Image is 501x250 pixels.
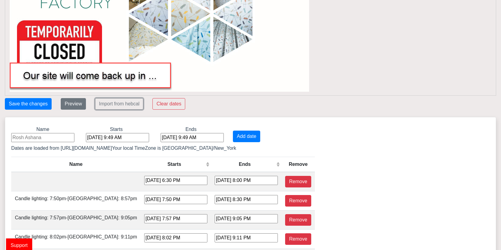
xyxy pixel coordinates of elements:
[215,161,275,168] div: Ends
[7,126,79,142] div: Name
[144,161,204,168] div: Starts
[95,98,143,110] button: Import from hebcal
[154,126,228,142] div: Ends
[285,214,311,226] button: Remove
[79,126,154,142] div: Starts
[61,98,86,110] button: Preview
[5,98,52,110] button: Save the changes
[11,211,141,230] td: Candle lighting: 7:57pm-[GEOGRAPHIC_DATA]: 9:05pm
[11,230,141,249] td: Candle lighting: 8:02pm-[GEOGRAPHIC_DATA]: 9:11pm
[152,98,185,110] button: Clear dates
[11,191,141,211] td: Candle lighting: 7:50pm-[GEOGRAPHIC_DATA]: 8:57pm
[285,233,311,245] button: Remove
[11,133,74,142] input: Rosh Ashana
[233,131,260,142] button: Add date
[285,195,311,207] button: Remove
[15,161,137,168] div: Name
[11,146,112,151] span: Dates are loaded from [URL][DOMAIN_NAME]
[285,161,311,168] div: Remove
[285,176,311,187] button: Remove
[11,145,236,152] p: Your local TimeZone is [GEOGRAPHIC_DATA]/New_York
